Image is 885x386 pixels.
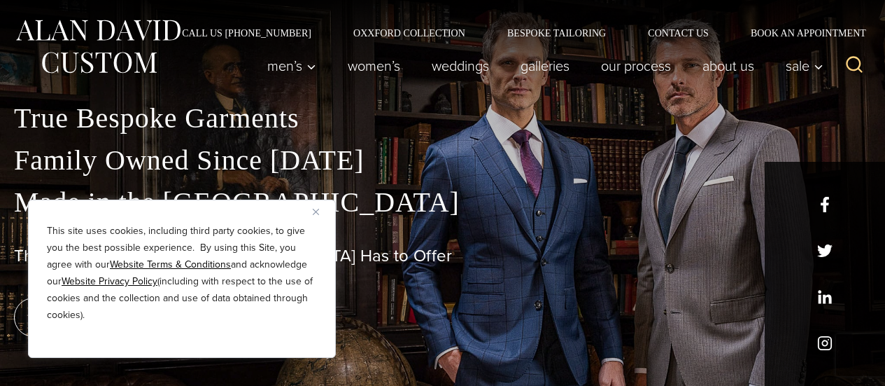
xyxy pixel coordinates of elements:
button: View Search Form [837,49,871,83]
a: weddings [416,52,505,80]
p: True Bespoke Garments Family Owned Since [DATE] Made in the [GEOGRAPHIC_DATA] [14,97,871,223]
a: About Us [687,52,770,80]
a: Our Process [586,52,687,80]
a: Website Privacy Policy [62,274,157,289]
a: Galleries [505,52,586,80]
a: Contact Us [627,28,730,38]
a: book an appointment [14,298,210,337]
span: Men’s [267,59,316,73]
h1: The Best Custom Suits [GEOGRAPHIC_DATA] Has to Offer [14,246,871,266]
span: Sale [786,59,823,73]
a: Website Terms & Conditions [110,257,231,272]
nav: Secondary Navigation [161,28,871,38]
a: Oxxford Collection [332,28,486,38]
a: Bespoke Tailoring [486,28,627,38]
img: Alan David Custom [14,15,182,78]
a: Book an Appointment [730,28,871,38]
nav: Primary Navigation [252,52,831,80]
a: Call Us [PHONE_NUMBER] [161,28,332,38]
p: This site uses cookies, including third party cookies, to give you the best possible experience. ... [47,223,317,324]
button: Close [313,203,330,220]
img: Close [313,209,319,215]
a: Women’s [332,52,416,80]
